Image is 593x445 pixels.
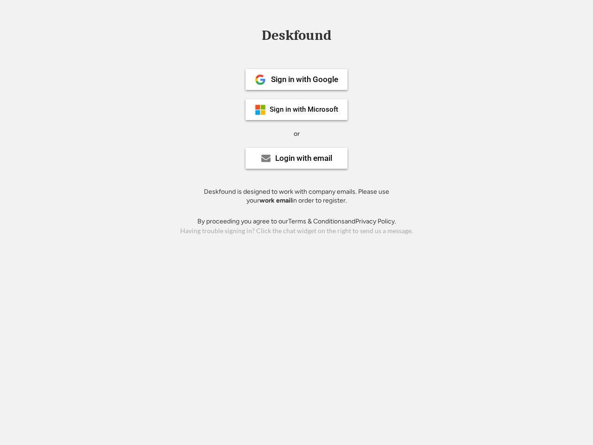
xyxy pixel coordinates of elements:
div: Login with email [275,154,332,162]
div: By proceeding you agree to our and [197,217,396,226]
strong: work email [259,197,292,204]
img: 1024px-Google__G__Logo.svg.png [255,74,266,85]
div: Sign in with Microsoft [270,106,338,113]
div: or [294,129,300,139]
div: Deskfound [257,28,336,43]
div: Sign in with Google [271,76,338,83]
a: Privacy Policy. [355,217,396,225]
div: Deskfound is designed to work with company emails. Please use your in order to register. [192,187,401,205]
a: Terms & Conditions [288,217,345,225]
img: ms-symbollockup_mssymbol_19.png [255,104,266,115]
